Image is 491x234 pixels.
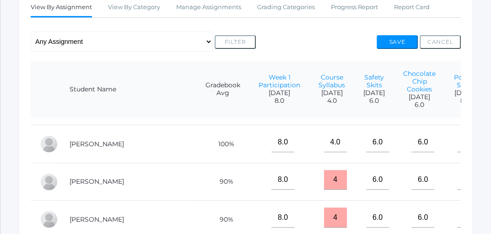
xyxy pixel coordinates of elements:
a: Potato Soup [454,73,476,89]
span: [DATE] [259,89,300,97]
span: 6.0 [363,97,385,105]
span: [DATE] [403,93,436,101]
a: Week 1 Participation [259,73,300,89]
span: [DATE] [454,89,476,97]
div: Wyatt Hill [40,135,58,153]
td: 100% [196,125,249,163]
a: Chocolate Chip Cookies [403,69,436,93]
span: [DATE] [318,89,345,97]
a: Safety Skits [364,73,384,89]
th: Student Name [60,61,196,118]
a: Course Syllabus [318,73,345,89]
button: Cancel [420,35,461,49]
td: 90% [196,163,249,201]
span: [DATE] [363,89,385,97]
span: 6.0 [403,101,436,109]
span: 8.0 [454,97,476,105]
div: Wylie Myers [40,210,58,229]
span: 8.0 [259,97,300,105]
a: [PERSON_NAME] [70,140,124,148]
a: [PERSON_NAME] [70,215,124,223]
button: Filter [215,35,256,49]
span: 4.0 [318,97,345,105]
div: Ryan Lawler [40,173,58,191]
a: [PERSON_NAME] [70,177,124,186]
th: Gradebook Avg [196,61,249,118]
button: Save [377,35,418,49]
